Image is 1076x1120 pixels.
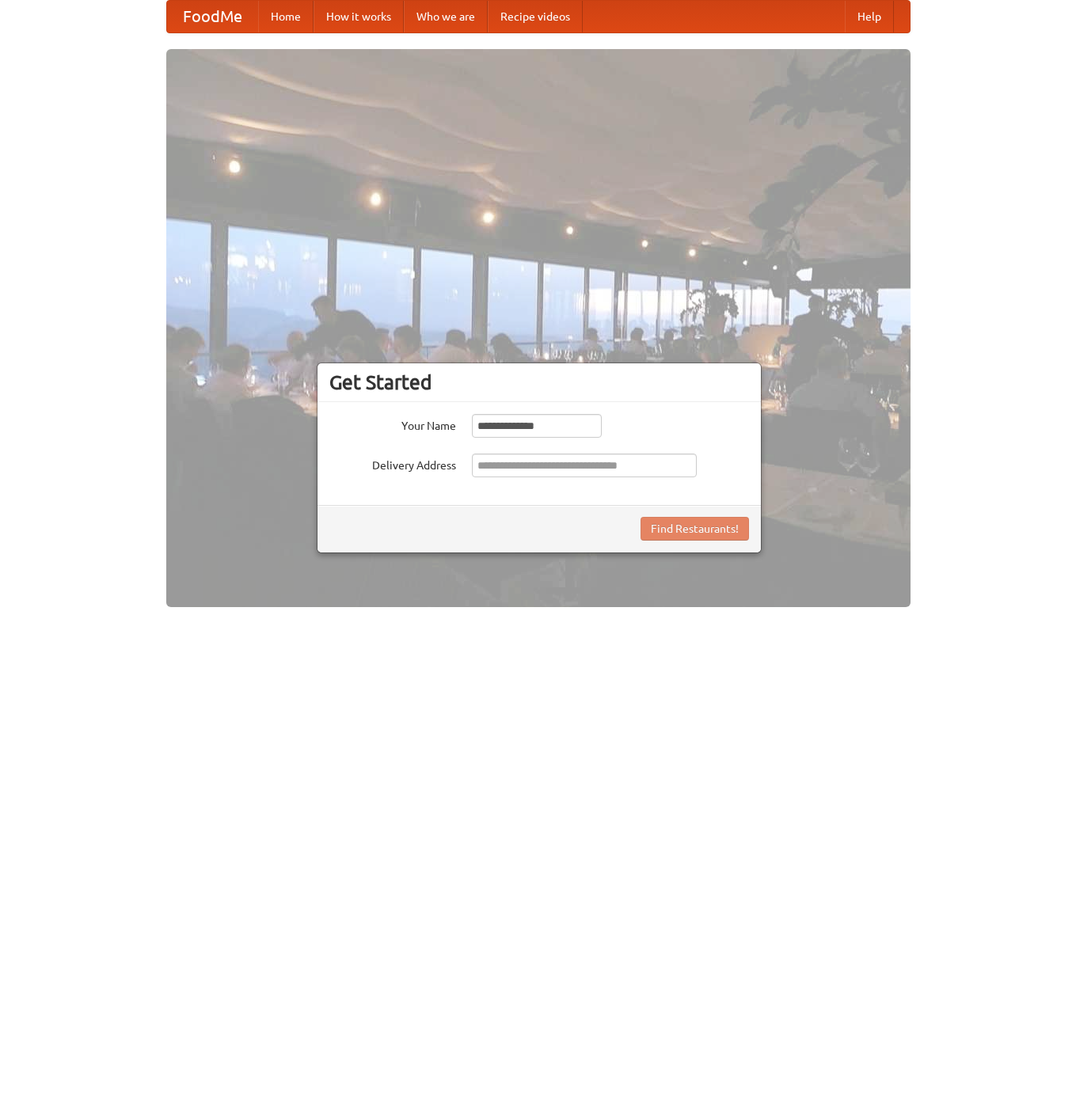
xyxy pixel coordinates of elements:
[641,517,749,541] button: Find Restaurants!
[329,414,456,434] label: Your Name
[167,1,258,32] a: FoodMe
[488,1,583,32] a: Recipe videos
[258,1,314,32] a: Home
[404,1,488,32] a: Who we are
[845,1,894,32] a: Help
[329,454,456,473] label: Delivery Address
[314,1,404,32] a: How it works
[329,370,749,394] h3: Get Started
